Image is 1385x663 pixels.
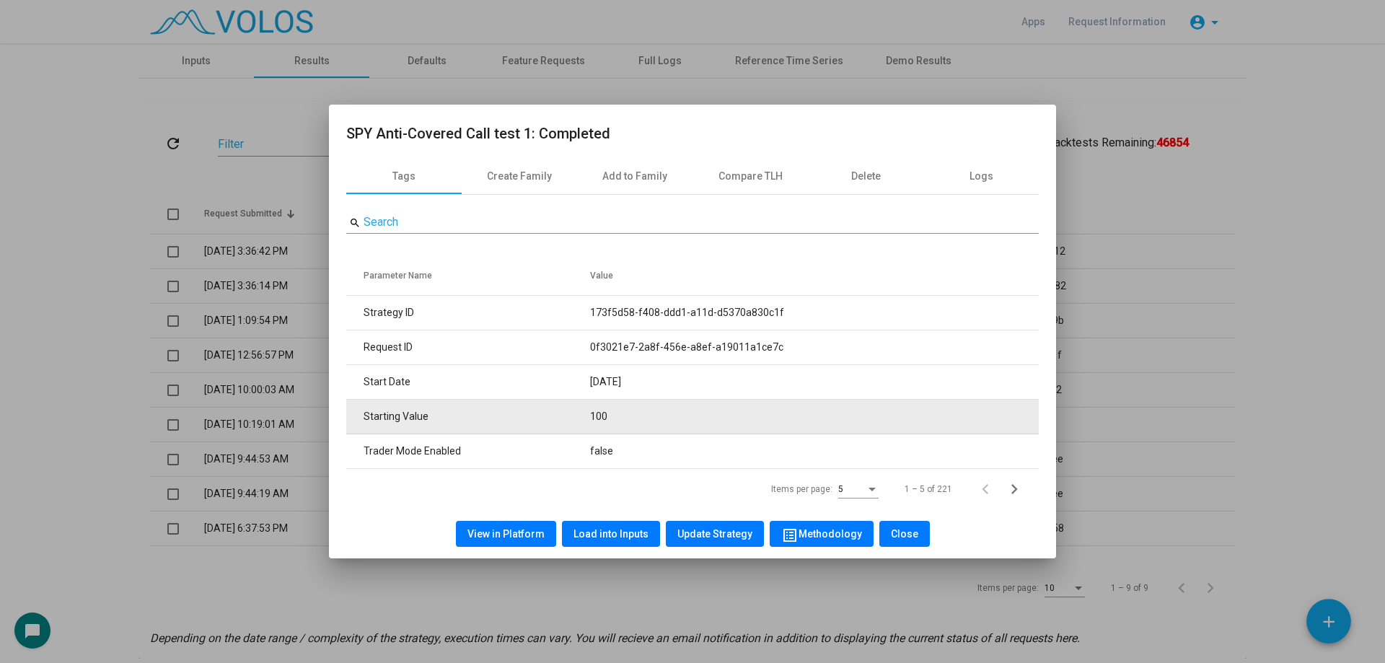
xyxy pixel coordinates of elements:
button: Methodology [770,521,874,547]
div: Items per page: [771,483,832,496]
mat-select: Items per page: [838,485,879,495]
button: Close [879,521,930,547]
span: Close [891,528,918,540]
td: [DATE] [590,365,1039,400]
th: Value [590,255,1039,296]
td: Trader Mode Enabled [346,434,590,469]
span: View in Platform [467,528,545,540]
button: Next page [1004,475,1033,504]
td: Start Date [346,365,590,400]
td: 0f3021e7-2a8f-456e-a8ef-a19011a1ce7c [590,330,1039,365]
button: View in Platform [456,521,556,547]
div: Add to Family [602,169,667,184]
span: Load into Inputs [573,528,648,540]
span: Update Strategy [677,528,752,540]
td: Strategy ID [346,296,590,330]
td: Starting Value [346,400,590,434]
div: Logs [969,169,993,184]
td: 173f5d58-f408-ddd1-a11d-d5370a830c1f [590,296,1039,330]
span: 5 [838,484,843,494]
button: Update Strategy [666,521,764,547]
div: 1 – 5 of 221 [905,483,952,496]
div: Create Family [487,169,552,184]
mat-icon: search [349,216,361,229]
td: false [590,434,1039,469]
div: Tags [392,169,415,184]
span: Methodology [781,528,862,540]
div: Delete [851,169,881,184]
h2: SPY Anti-Covered Call test 1: Completed [346,122,1039,145]
div: Compare TLH [718,169,783,184]
td: Request ID [346,330,590,365]
mat-icon: list_alt [781,527,799,544]
th: Parameter Name [346,255,590,296]
button: Load into Inputs [562,521,660,547]
td: 100 [590,400,1039,434]
button: Previous page [975,475,1004,504]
